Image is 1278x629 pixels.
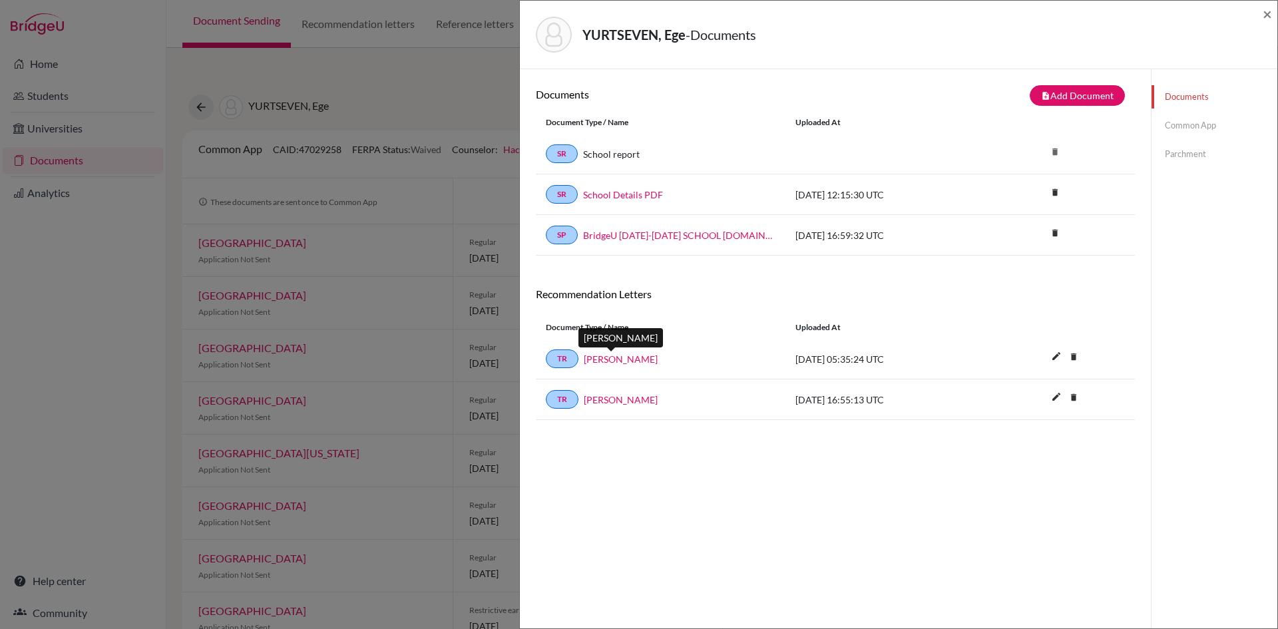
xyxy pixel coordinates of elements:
strong: YURTSEVEN, Ege [582,27,686,43]
a: School Details PDF [583,188,663,202]
a: delete [1064,389,1084,407]
i: edit [1046,386,1067,407]
i: delete [1064,387,1084,407]
a: delete [1045,184,1065,202]
a: School report [583,147,640,161]
i: delete [1045,142,1065,162]
div: [DATE] 16:59:32 UTC [785,228,985,242]
span: - Documents [686,27,756,43]
a: [PERSON_NAME] [584,393,658,407]
div: [PERSON_NAME] [578,328,663,347]
a: BridgeU [DATE]-[DATE] SCHOOL [DOMAIN_NAME]_wide [583,228,775,242]
a: SP [546,226,578,244]
div: Uploaded at [785,116,985,128]
a: SR [546,144,578,163]
button: edit [1045,388,1068,408]
i: delete [1045,182,1065,202]
a: Documents [1152,85,1277,108]
h6: Documents [536,88,835,101]
a: SR [546,185,578,204]
button: Close [1263,6,1272,22]
i: note_add [1041,91,1050,101]
h6: Recommendation Letters [536,288,1135,300]
span: [DATE] 16:55:13 UTC [795,394,884,405]
a: [PERSON_NAME] [584,352,658,366]
a: Parchment [1152,142,1277,166]
i: delete [1045,223,1065,243]
a: TR [546,390,578,409]
i: delete [1064,347,1084,367]
button: edit [1045,347,1068,367]
a: delete [1045,225,1065,243]
a: Common App [1152,114,1277,137]
span: × [1263,4,1272,23]
button: note_addAdd Document [1030,85,1125,106]
i: edit [1046,345,1067,367]
a: delete [1064,349,1084,367]
span: [DATE] 05:35:24 UTC [795,353,884,365]
div: [DATE] 12:15:30 UTC [785,188,985,202]
div: Uploaded at [785,321,985,333]
div: Document Type / Name [536,321,785,333]
div: Document Type / Name [536,116,785,128]
a: TR [546,349,578,368]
